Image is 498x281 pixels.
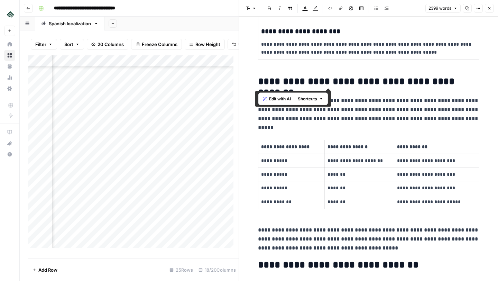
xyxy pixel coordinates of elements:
div: Dominio: [DOMAIN_NAME] [18,18,77,24]
a: Settings [4,83,15,94]
span: Shortcuts [298,96,317,102]
span: Row Height [195,41,220,48]
img: tab_keywords_by_traffic_grey.svg [74,40,79,46]
a: Usage [4,72,15,83]
img: website_grey.svg [11,18,17,24]
img: Uplisting Logo [4,8,17,20]
span: Freeze Columns [142,41,177,48]
button: Row Height [185,39,225,50]
div: v 4.0.25 [19,11,34,17]
div: 18/20 Columns [196,264,239,275]
span: Filter [35,41,46,48]
button: 2399 words [425,4,461,13]
button: Sort [60,39,84,50]
a: Your Data [4,61,15,72]
a: Browse [4,50,15,61]
div: Palabras clave [81,41,110,45]
div: Dominio [36,41,53,45]
img: logo_orange.svg [11,11,17,17]
button: Shortcuts [295,94,326,103]
span: Edit with AI [269,96,291,102]
span: Sort [64,41,73,48]
button: Edit with AI [260,94,294,103]
button: Filter [31,39,57,50]
button: Undo [228,39,255,50]
a: AirOps Academy [4,127,15,138]
button: What's new? [4,138,15,149]
button: Freeze Columns [131,39,182,50]
button: Add Row [28,264,62,275]
button: 20 Columns [87,39,128,50]
a: Home [4,39,15,50]
span: Add Row [38,266,57,273]
button: Workspace: Uplisting [4,6,15,23]
span: 2399 words [428,5,451,11]
img: tab_domain_overview_orange.svg [29,40,34,46]
div: 25 Rows [167,264,196,275]
div: Spanish localization [49,20,91,27]
span: 20 Columns [98,41,124,48]
a: Spanish localization [35,17,104,30]
div: What's new? [4,138,15,148]
button: Help + Support [4,149,15,160]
